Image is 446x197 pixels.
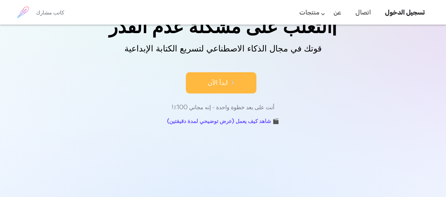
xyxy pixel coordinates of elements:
[167,116,279,127] a: 🎬 شاهد كيف يعمل (عرض توضيحي لمدة دقيقتين)
[172,103,274,111] font: أنت على بعد خطوة واحدة - إنه مجاني 100٪!
[47,16,399,36] div: التغلب على مشكلة عدم القدر
[355,2,371,23] a: اتصال
[334,2,341,23] a: عن
[299,2,319,23] a: منتجات
[334,8,341,16] font: عن
[167,117,279,125] font: 🎬 شاهد كيف يعمل (عرض توضيحي لمدة دقيقتين)
[208,78,228,87] font: ابدأ الآن
[124,42,322,54] font: قوتك في مجال الذكاء الاصطناعي لتسريع الكتابة الإبداعية
[385,2,425,23] a: تسجيل الدخول
[36,8,64,16] font: كاتب مشارك
[14,4,32,21] img: شعار العلامة التجارية
[385,8,425,16] font: تسجيل الدخول
[355,8,371,16] font: اتصال
[299,8,319,16] font: منتجات
[186,72,256,93] button: ابدأ الآن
